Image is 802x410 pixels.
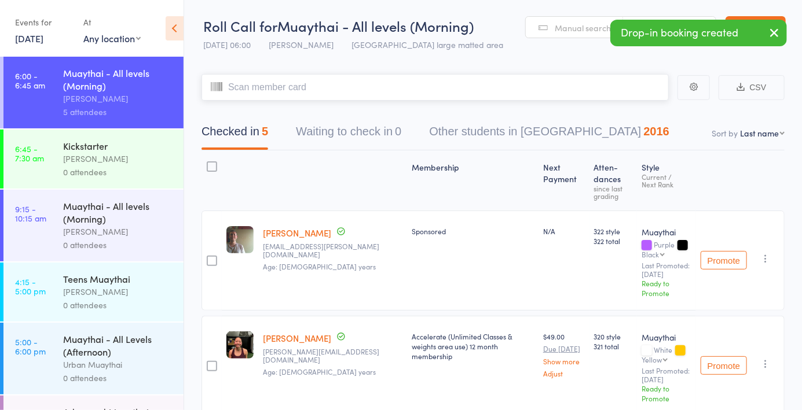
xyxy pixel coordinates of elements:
[63,333,174,358] div: Muaythai - All Levels (Afternoon)
[543,370,584,377] a: Adjust
[351,39,503,50] span: [GEOGRAPHIC_DATA] large matted area
[3,323,184,394] a: 5:00 -6:00 pmMuaythai - All Levels (Afternoon)Urban Muaythai0 attendees
[63,285,174,298] div: [PERSON_NAME]
[63,105,174,119] div: 5 attendees
[642,278,691,298] div: Ready to Promote
[594,331,633,341] span: 320 style
[63,139,174,152] div: Kickstarter
[412,331,534,361] div: Accelerate (Unlimited Classes & weights area use) 12 month membership
[594,236,633,246] span: 322 total
[263,227,331,239] a: [PERSON_NAME]
[719,75,785,100] button: CSV
[226,226,254,253] img: image1609650264.png
[429,119,669,150] button: Other students in [GEOGRAPHIC_DATA]2016
[539,156,589,205] div: Next Payment
[642,261,691,278] small: Last Promoted: [DATE]
[63,371,174,385] div: 0 attendees
[594,226,633,236] span: 322 style
[3,190,184,261] a: 9:15 -10:15 amMuaythai - All levels (Morning)[PERSON_NAME]0 attendees
[226,331,254,359] img: image1721126179.png
[15,277,46,296] time: 4:15 - 5:00 pm
[543,345,584,353] small: Due [DATE]
[263,261,376,271] span: Age: [DEMOGRAPHIC_DATA] years
[263,242,402,259] small: callum.garwood@live.com
[63,272,174,285] div: Teens Muaythai
[637,156,696,205] div: Style
[642,226,691,238] div: Muaythai
[296,119,401,150] button: Waiting to check in0
[712,127,738,139] label: Sort by
[642,331,691,343] div: Muaythai
[262,125,268,138] div: 5
[63,92,174,105] div: [PERSON_NAME]
[277,16,474,35] span: Muaythai - All levels (Morning)
[63,165,174,179] div: 0 attendees
[203,16,277,35] span: Roll Call for
[642,367,691,383] small: Last Promoted: [DATE]
[15,32,43,45] a: [DATE]
[555,22,611,34] span: Manual search
[412,226,534,236] div: Sponsored
[594,341,633,351] span: 321 total
[701,356,747,375] button: Promote
[269,39,334,50] span: [PERSON_NAME]
[203,39,251,50] span: [DATE] 06:00
[643,125,669,138] div: 2016
[15,13,72,32] div: Events for
[63,225,174,238] div: [PERSON_NAME]
[15,71,45,90] time: 6:00 - 6:45 am
[3,57,184,128] a: 6:00 -6:45 amMuaythai - All levels (Morning)[PERSON_NAME]5 attendees
[63,238,174,252] div: 0 attendees
[83,13,141,32] div: At
[83,32,141,45] div: Any location
[642,250,659,258] div: Black
[202,74,669,101] input: Scan member card
[263,367,376,376] span: Age: [DEMOGRAPHIC_DATA] years
[63,298,174,312] div: 0 attendees
[642,241,691,258] div: Purple
[395,125,401,138] div: 0
[263,348,402,364] small: michelle.li.1996@gmail.com
[740,127,779,139] div: Last name
[726,16,786,39] a: Exit roll call
[642,356,662,363] div: Yellow
[15,144,44,162] time: 6:45 - 7:30 am
[407,156,539,205] div: Membership
[642,346,691,363] div: White
[701,251,747,269] button: Promote
[63,200,174,225] div: Muaythai - All levels (Morning)
[15,337,46,356] time: 5:00 - 6:00 pm
[543,331,584,377] div: $49.00
[642,173,691,188] div: Current / Next Rank
[594,184,633,200] div: since last grading
[63,67,174,92] div: Muaythai - All levels (Morning)
[610,20,787,46] div: Drop-in booking created
[63,152,174,165] div: [PERSON_NAME]
[3,130,184,189] a: 6:45 -7:30 amKickstarter[PERSON_NAME]0 attendees
[589,156,638,205] div: Atten­dances
[3,263,184,322] a: 4:15 -5:00 pmTeens Muaythai[PERSON_NAME]0 attendees
[15,204,46,223] time: 9:15 - 10:15 am
[543,357,584,365] a: Show more
[202,119,268,150] button: Checked in5
[263,332,331,344] a: [PERSON_NAME]
[543,226,584,236] div: N/A
[642,383,691,403] div: Ready to Promote
[63,358,174,371] div: Urban Muaythai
